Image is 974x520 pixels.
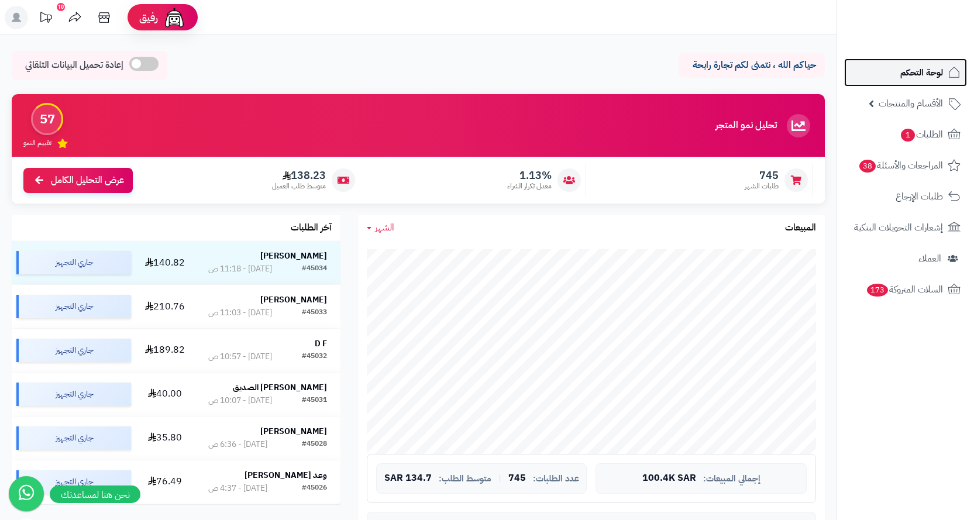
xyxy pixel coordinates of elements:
[844,213,967,242] a: إشعارات التحويلات البنكية
[23,138,51,148] span: تقييم النمو
[844,151,967,180] a: المراجعات والأسئلة38
[901,129,915,142] span: 1
[896,188,943,205] span: طلبات الإرجاع
[208,439,267,450] div: [DATE] - 6:36 ص
[136,460,195,504] td: 76.49
[844,58,967,87] a: لوحة التحكم
[687,58,816,72] p: حياكم الله ، نتمنى لكم تجارة رابحة
[508,473,526,484] span: 745
[844,120,967,149] a: الطلبات1
[302,307,327,319] div: #45033
[260,294,327,306] strong: [PERSON_NAME]
[208,351,272,363] div: [DATE] - 10:57 ص
[703,474,760,484] span: إجمالي المبيعات:
[136,373,195,416] td: 40.00
[208,395,272,407] div: [DATE] - 10:07 ص
[844,244,967,273] a: العملاء
[498,474,501,483] span: |
[854,219,943,236] span: إشعارات التحويلات البنكية
[844,276,967,304] a: السلات المتروكة173
[879,95,943,112] span: الأقسام والمنتجات
[507,169,552,182] span: 1.13%
[16,470,131,494] div: جاري التجهيز
[272,169,326,182] span: 138.23
[642,473,696,484] span: 100.4K SAR
[900,126,943,143] span: الطلبات
[785,223,816,233] h3: المبيعات
[867,284,888,297] span: 173
[291,223,332,233] h3: آخر الطلبات
[208,483,267,494] div: [DATE] - 4:37 ص
[16,383,131,406] div: جاري التجهيز
[31,6,60,32] a: تحديثات المنصة
[375,221,394,235] span: الشهر
[139,11,158,25] span: رفيق
[57,3,65,11] div: 10
[302,351,327,363] div: #45032
[859,160,876,173] span: 38
[367,221,394,235] a: الشهر
[16,295,131,318] div: جاري التجهيز
[844,182,967,211] a: طلبات الإرجاع
[302,439,327,450] div: #45028
[245,469,327,481] strong: وعد [PERSON_NAME]
[136,416,195,460] td: 35.80
[136,241,195,284] td: 140.82
[136,285,195,328] td: 210.76
[136,329,195,372] td: 189.82
[507,181,552,191] span: معدل تكرار الشراء
[16,426,131,450] div: جاري التجهيز
[302,395,327,407] div: #45031
[260,250,327,262] strong: [PERSON_NAME]
[260,425,327,438] strong: [PERSON_NAME]
[384,473,432,484] span: 134.7 SAR
[51,174,124,187] span: عرض التحليل الكامل
[23,168,133,193] a: عرض التحليل الكامل
[858,157,943,174] span: المراجعات والأسئلة
[302,483,327,494] div: #45026
[918,250,941,267] span: العملاء
[16,339,131,362] div: جاري التجهيز
[745,169,779,182] span: 745
[439,474,491,484] span: متوسط الطلب:
[900,64,943,81] span: لوحة التحكم
[25,58,123,72] span: إعادة تحميل البيانات التلقائي
[16,251,131,274] div: جاري التجهيز
[315,338,327,350] strong: D F
[272,181,326,191] span: متوسط طلب العميل
[233,381,327,394] strong: [PERSON_NAME] الصديق
[866,281,943,298] span: السلات المتروكة
[208,263,272,275] div: [DATE] - 11:18 ص
[163,6,186,29] img: ai-face.png
[302,263,327,275] div: #45034
[208,307,272,319] div: [DATE] - 11:03 ص
[745,181,779,191] span: طلبات الشهر
[533,474,579,484] span: عدد الطلبات:
[715,120,777,131] h3: تحليل نمو المتجر
[894,33,963,57] img: logo-2.png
